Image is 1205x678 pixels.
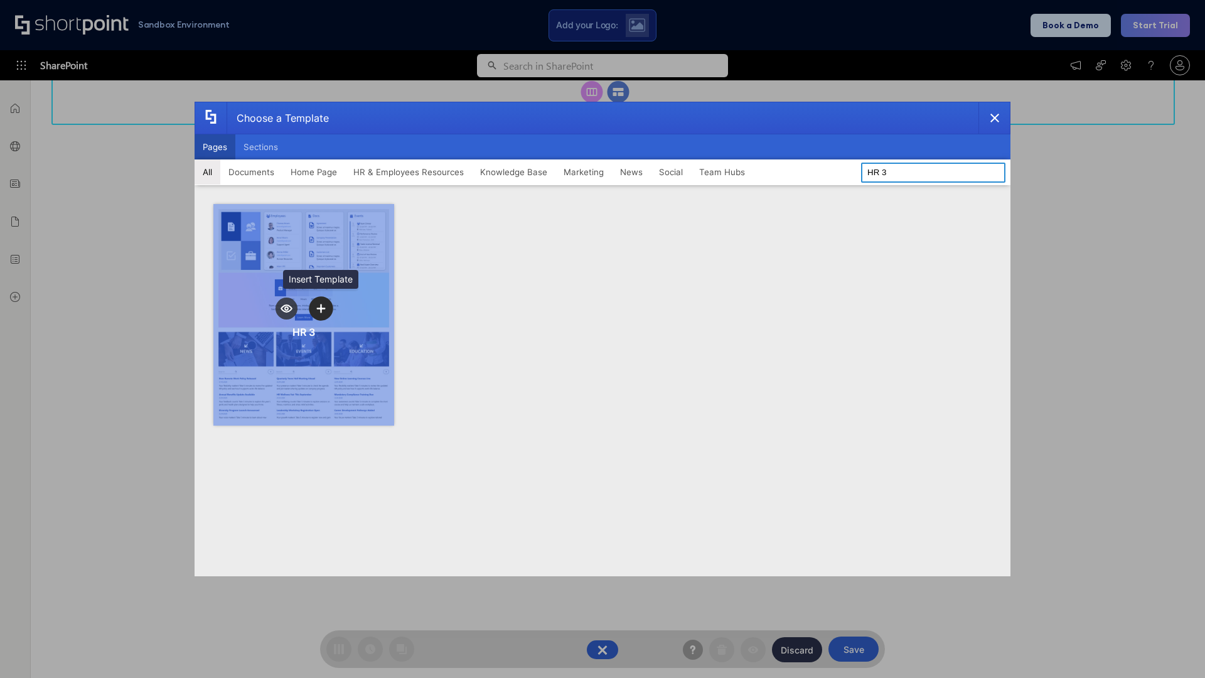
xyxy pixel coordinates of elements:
div: template selector [195,102,1010,576]
button: Knowledge Base [472,159,555,185]
input: Search [861,163,1005,183]
div: Choose a Template [227,102,329,134]
button: Documents [220,159,282,185]
button: News [612,159,651,185]
button: HR & Employees Resources [345,159,472,185]
button: Marketing [555,159,612,185]
button: Pages [195,134,235,159]
button: Team Hubs [691,159,753,185]
button: Home Page [282,159,345,185]
button: Social [651,159,691,185]
div: HR 3 [292,326,315,338]
iframe: Chat Widget [1142,618,1205,678]
button: All [195,159,220,185]
button: Sections [235,134,286,159]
